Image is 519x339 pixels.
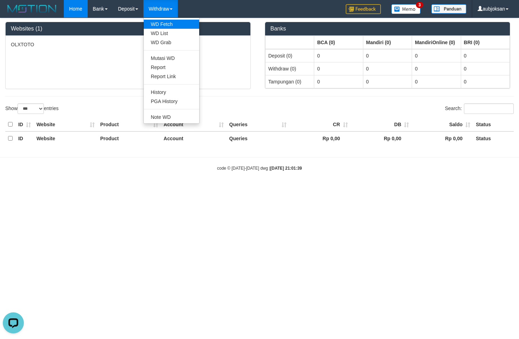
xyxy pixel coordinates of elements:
td: 0 [363,62,412,75]
th: Website [34,131,97,145]
th: Group: activate to sort column ascending [314,36,363,49]
a: Report [144,63,199,72]
h3: Websites (1) [11,26,245,32]
td: 0 [314,49,363,62]
td: 0 [461,49,510,62]
a: Note WD [144,113,199,122]
th: Status [473,118,514,131]
th: Rp 0,00 [289,131,351,145]
img: Feedback.jpg [346,4,381,14]
th: Account [161,118,227,131]
label: Show entries [5,103,59,114]
td: 0 [363,75,412,88]
td: 0 [314,62,363,75]
img: panduan.png [431,4,466,14]
th: Group: activate to sort column ascending [265,36,314,49]
img: MOTION_logo.png [5,4,59,14]
td: Withdraw (0) [265,62,314,75]
img: Button%20Memo.svg [391,4,421,14]
a: History [144,88,199,97]
th: Rp 0,00 [351,131,412,145]
td: 0 [412,49,461,62]
th: Group: activate to sort column ascending [363,36,412,49]
td: 0 [461,62,510,75]
a: WD List [144,29,199,38]
th: Saldo [412,118,473,131]
td: 0 [363,49,412,62]
th: CR [289,118,351,131]
th: Product [97,118,161,131]
th: DB [351,118,412,131]
th: ID [15,118,34,131]
a: WD Fetch [144,20,199,29]
th: Group: activate to sort column ascending [412,36,461,49]
td: Tampungan (0) [265,75,314,88]
td: 0 [461,75,510,88]
a: WD Grab [144,38,199,47]
select: Showentries [18,103,44,114]
th: Group: activate to sort column ascending [461,36,510,49]
input: Search: [464,103,514,114]
button: Open LiveChat chat widget [3,3,24,24]
td: 0 [412,75,461,88]
th: Status [473,131,514,145]
th: Rp 0,00 [412,131,473,145]
td: Deposit (0) [265,49,314,62]
td: 0 [412,62,461,75]
strong: [DATE] 21:01:39 [270,166,302,171]
th: Queries [227,118,289,131]
th: Product [97,131,161,145]
a: Report Link [144,72,199,81]
th: Website [34,118,97,131]
td: 0 [314,75,363,88]
th: ID [15,131,34,145]
th: Account [161,131,227,145]
th: Queries [227,131,289,145]
p: OLXTOTO [11,41,245,48]
span: 3 [416,2,423,8]
label: Search: [445,103,514,114]
a: Mutasi WD [144,54,199,63]
a: PGA History [144,97,199,106]
small: code © [DATE]-[DATE] dwg | [217,166,302,171]
h3: Banks [270,26,505,32]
